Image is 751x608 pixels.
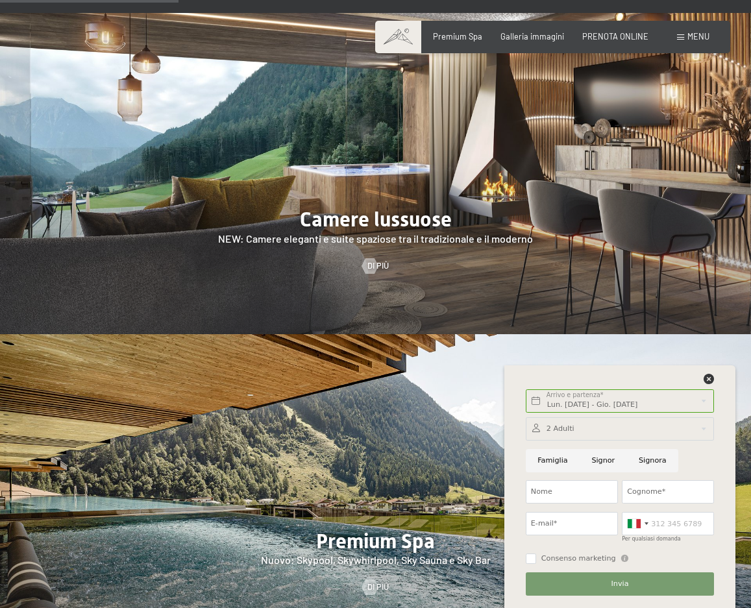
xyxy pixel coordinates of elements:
span: Consenso marketing [541,553,616,564]
a: Galleria immagini [500,31,564,42]
a: Premium Spa [433,31,482,42]
input: 312 345 6789 [622,512,714,535]
label: Per qualsiasi domanda [622,536,681,542]
span: Menu [687,31,709,42]
a: PRENOTA ONLINE [582,31,648,42]
span: Invia [611,579,629,589]
span: Di più [367,581,389,593]
span: Di più [367,260,389,272]
a: Di più [362,260,389,272]
a: Di più [362,581,389,593]
div: Italy (Italia): +39 [622,513,652,535]
button: Invia [526,572,714,596]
